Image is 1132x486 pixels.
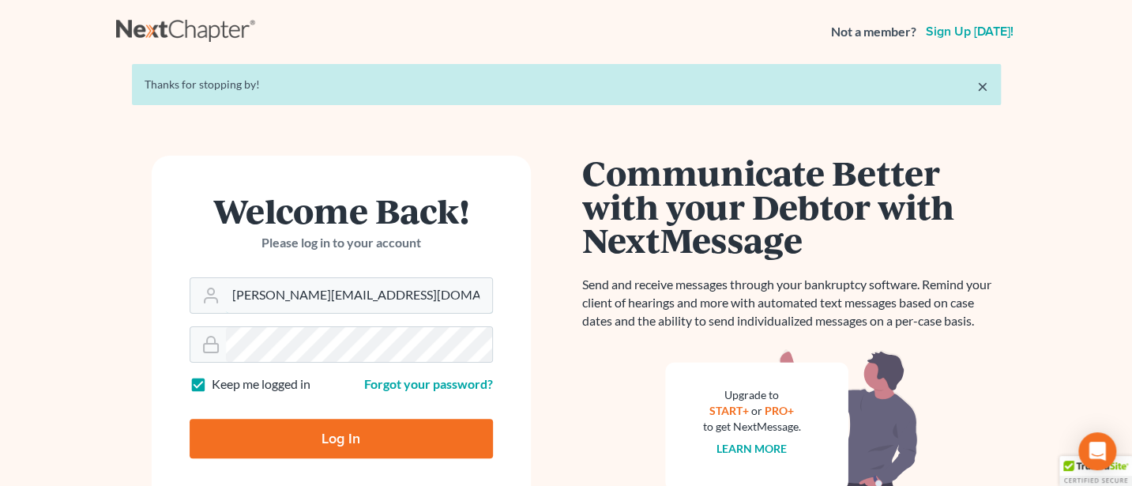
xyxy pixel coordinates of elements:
[190,234,493,252] p: Please log in to your account
[765,404,794,417] a: PRO+
[190,194,493,228] h1: Welcome Back!
[703,419,801,435] div: to get NextMessage.
[716,442,787,455] a: Learn more
[364,376,493,391] a: Forgot your password?
[226,278,492,313] input: Email Address
[582,156,1001,257] h1: Communicate Better with your Debtor with NextMessage
[1078,432,1116,470] div: Open Intercom Messenger
[923,25,1017,38] a: Sign up [DATE]!
[703,387,801,403] div: Upgrade to
[145,77,988,92] div: Thanks for stopping by!
[831,23,916,41] strong: Not a member?
[582,276,1001,330] p: Send and receive messages through your bankruptcy software. Remind your client of hearings and mo...
[709,404,749,417] a: START+
[751,404,762,417] span: or
[190,419,493,458] input: Log In
[212,375,310,394] label: Keep me logged in
[1059,456,1132,486] div: TrustedSite Certified
[977,77,988,96] a: ×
